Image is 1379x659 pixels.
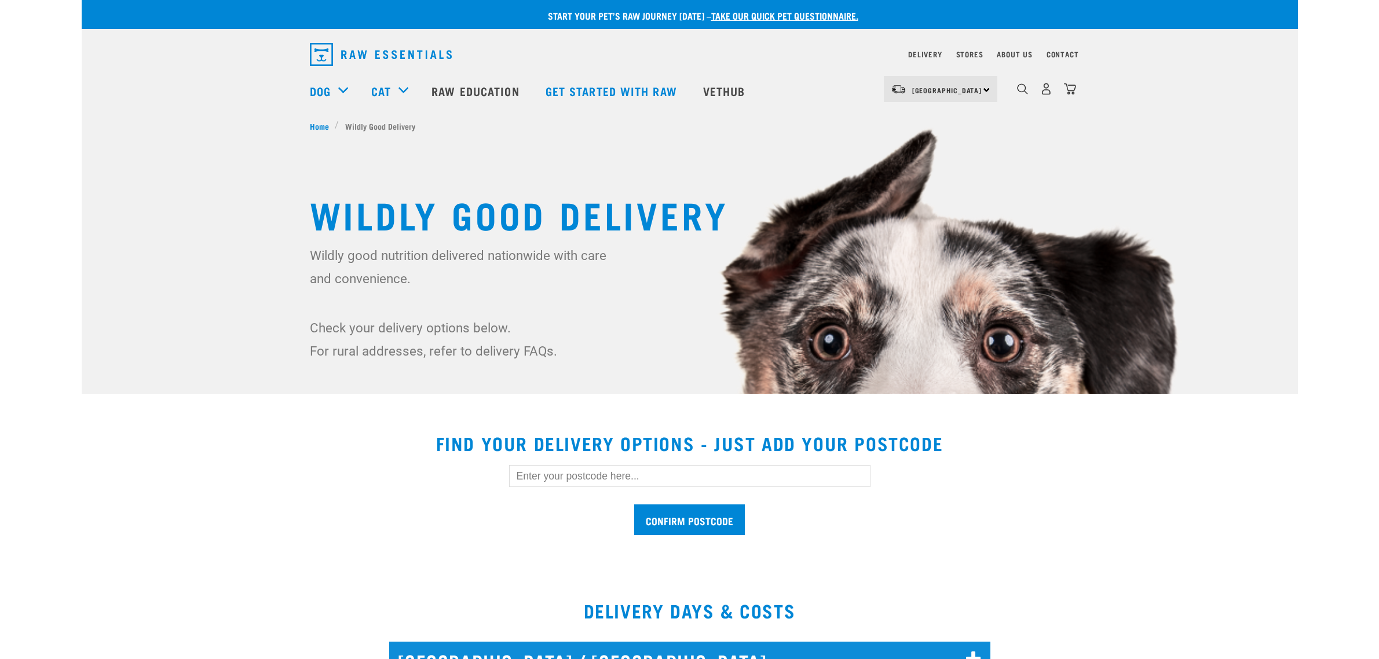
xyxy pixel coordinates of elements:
h1: Wildly Good Delivery [310,193,1070,235]
a: Raw Education [420,68,533,114]
a: Delivery [908,52,942,56]
span: [GEOGRAPHIC_DATA] [912,88,982,92]
h2: DELIVERY DAYS & COSTS [82,600,1298,621]
a: Get started with Raw [534,68,692,114]
a: Contact [1047,52,1079,56]
p: Start your pet’s raw journey [DATE] – [90,9,1307,23]
span: Home [310,120,329,132]
nav: dropdown navigation [82,68,1298,114]
img: van-moving.png [891,84,906,94]
a: Cat [371,82,391,100]
h2: Find your delivery options - just add your postcode [96,433,1284,453]
nav: dropdown navigation [301,38,1079,71]
input: Enter your postcode here... [509,465,870,487]
p: Check your delivery options below. For rural addresses, refer to delivery FAQs. [310,316,614,363]
a: Dog [310,82,331,100]
a: Vethub [692,68,760,114]
img: home-icon@2x.png [1064,83,1076,95]
a: take our quick pet questionnaire. [711,13,858,18]
img: Raw Essentials Logo [310,43,452,66]
img: home-icon-1@2x.png [1017,83,1028,94]
nav: breadcrumbs [310,120,1070,132]
input: Confirm postcode [634,504,745,535]
a: About Us [997,52,1032,56]
a: Home [310,120,335,132]
a: Stores [956,52,983,56]
img: user.png [1040,83,1052,95]
p: Wildly good nutrition delivered nationwide with care and convenience. [310,244,614,290]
